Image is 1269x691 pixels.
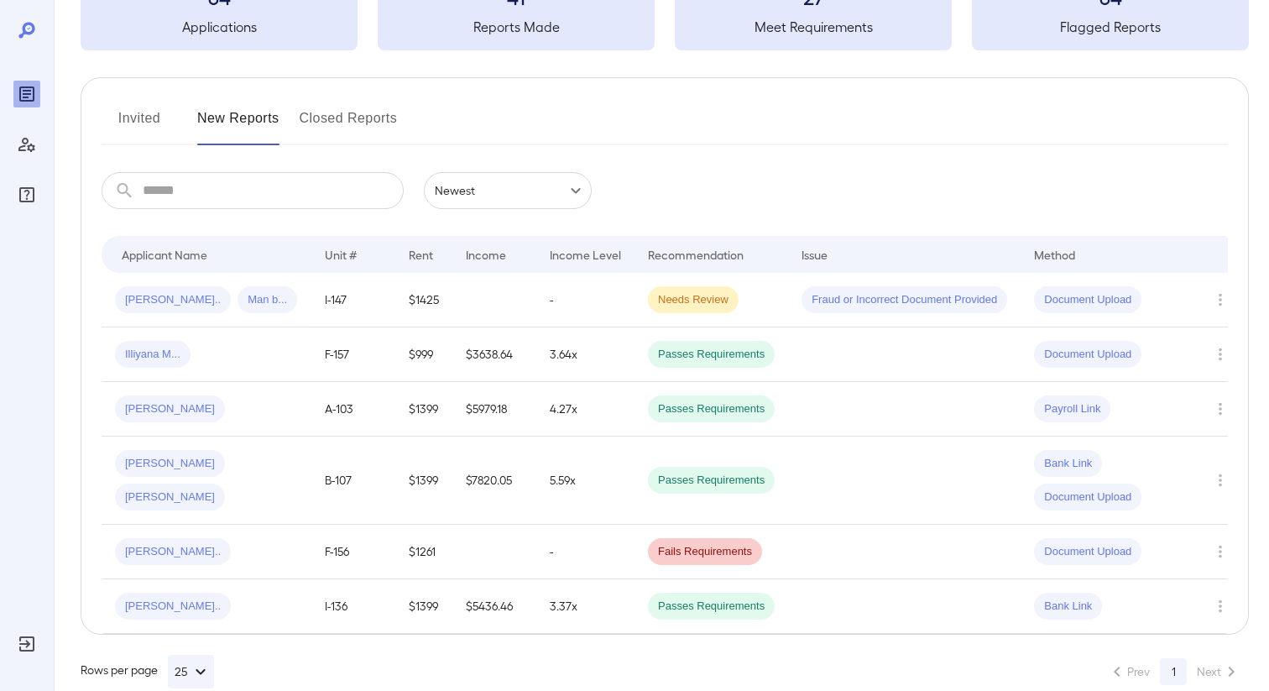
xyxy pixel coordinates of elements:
button: Row Actions [1207,341,1234,368]
td: 3.64x [536,327,634,382]
td: $5436.46 [452,579,536,634]
td: $5979.18 [452,382,536,437]
span: [PERSON_NAME].. [115,544,231,560]
td: $999 [395,327,452,382]
span: [PERSON_NAME] [115,401,225,417]
h5: Reports Made [378,17,655,37]
div: Method [1034,244,1075,264]
span: Document Upload [1034,544,1141,560]
span: Document Upload [1034,489,1141,505]
div: Newest [424,172,592,209]
nav: pagination navigation [1099,658,1249,685]
td: $1399 [395,579,452,634]
td: $1261 [395,525,452,579]
span: Payroll Link [1034,401,1110,417]
td: A-103 [311,382,395,437]
div: Issue [802,244,828,264]
td: $1399 [395,437,452,525]
div: Unit # [325,244,357,264]
span: [PERSON_NAME].. [115,292,231,308]
span: [PERSON_NAME].. [115,599,231,615]
div: Income [466,244,506,264]
span: Document Upload [1034,347,1141,363]
td: $3638.64 [452,327,536,382]
button: Closed Reports [300,105,398,145]
button: Row Actions [1207,467,1234,494]
span: Passes Requirements [648,401,775,417]
div: Income Level [550,244,621,264]
button: page 1 [1160,658,1187,685]
button: Invited [102,105,177,145]
span: Illiyana M... [115,347,191,363]
div: FAQ [13,181,40,208]
div: Log Out [13,631,40,657]
button: Row Actions [1207,286,1234,313]
span: Passes Requirements [648,599,775,615]
td: I-147 [311,273,395,327]
td: - [536,273,634,327]
h5: Applications [81,17,358,37]
td: 4.27x [536,382,634,437]
td: 3.37x [536,579,634,634]
span: Fraud or Incorrect Document Provided [802,292,1007,308]
span: [PERSON_NAME] [115,456,225,472]
div: Recommendation [648,244,744,264]
td: F-157 [311,327,395,382]
div: Reports [13,81,40,107]
button: Row Actions [1207,395,1234,422]
button: New Reports [197,105,279,145]
h5: Meet Requirements [675,17,952,37]
div: Manage Users [13,131,40,158]
td: $1399 [395,382,452,437]
h5: Flagged Reports [972,17,1249,37]
span: [PERSON_NAME] [115,489,225,505]
td: B-107 [311,437,395,525]
td: F-156 [311,525,395,579]
span: Document Upload [1034,292,1141,308]
span: Fails Requirements [648,544,762,560]
span: Bank Link [1034,456,1102,472]
td: $1425 [395,273,452,327]
span: Bank Link [1034,599,1102,615]
div: Rows per page [81,655,214,688]
td: $7820.05 [452,437,536,525]
div: Rent [409,244,436,264]
button: 25 [168,655,214,688]
button: Row Actions [1207,538,1234,565]
td: 5.59x [536,437,634,525]
td: I-136 [311,579,395,634]
span: Man b... [238,292,297,308]
span: Passes Requirements [648,473,775,489]
td: - [536,525,634,579]
span: Needs Review [648,292,739,308]
button: Row Actions [1207,593,1234,620]
span: Passes Requirements [648,347,775,363]
div: Applicant Name [122,244,207,264]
